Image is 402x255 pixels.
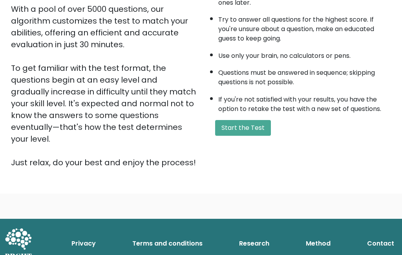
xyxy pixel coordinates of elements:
a: Terms and conditions [129,236,206,251]
li: Try to answer all questions for the highest score. If you're unsure about a question, make an edu... [218,11,391,43]
a: Contact [364,236,397,251]
button: Start the Test [215,120,271,136]
li: Questions must be answered in sequence; skipping questions is not possible. [218,64,391,87]
a: Privacy [68,236,99,251]
a: Research [236,236,272,251]
li: Use only your brain, no calculators or pens. [218,47,391,61]
a: Method [303,236,334,251]
li: If you're not satisfied with your results, you have the option to retake the test with a new set ... [218,91,391,114]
